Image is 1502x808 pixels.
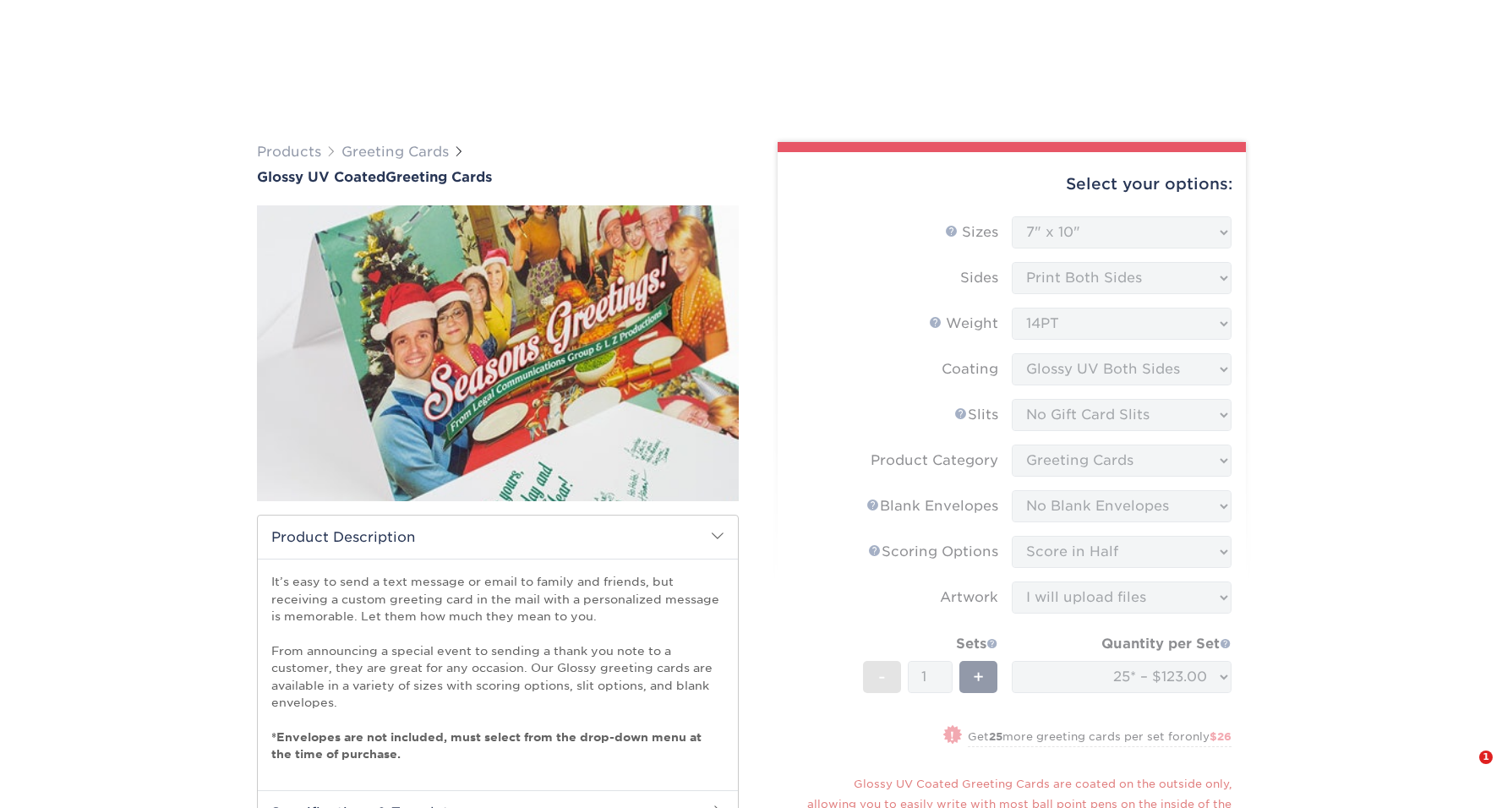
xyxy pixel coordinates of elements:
span: Glossy UV Coated [257,169,385,185]
iframe: Google Customer Reviews [4,756,144,802]
iframe: Intercom live chat [1445,751,1485,791]
a: Products [257,144,321,160]
a: Greeting Cards [341,144,449,160]
div: Select your options: [791,152,1232,216]
h1: Greeting Cards [257,169,739,185]
strong: *Envelopes are not included, must select from the drop-down menu at the time of purchase. [271,730,702,761]
span: 1 [1479,751,1493,764]
h2: Product Description [258,516,738,559]
img: Glossy UV Coated 01 [257,187,739,520]
p: It’s easy to send a text message or email to family and friends, but receiving a custom greeting ... [271,573,724,762]
a: Glossy UV CoatedGreeting Cards [257,169,739,185]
